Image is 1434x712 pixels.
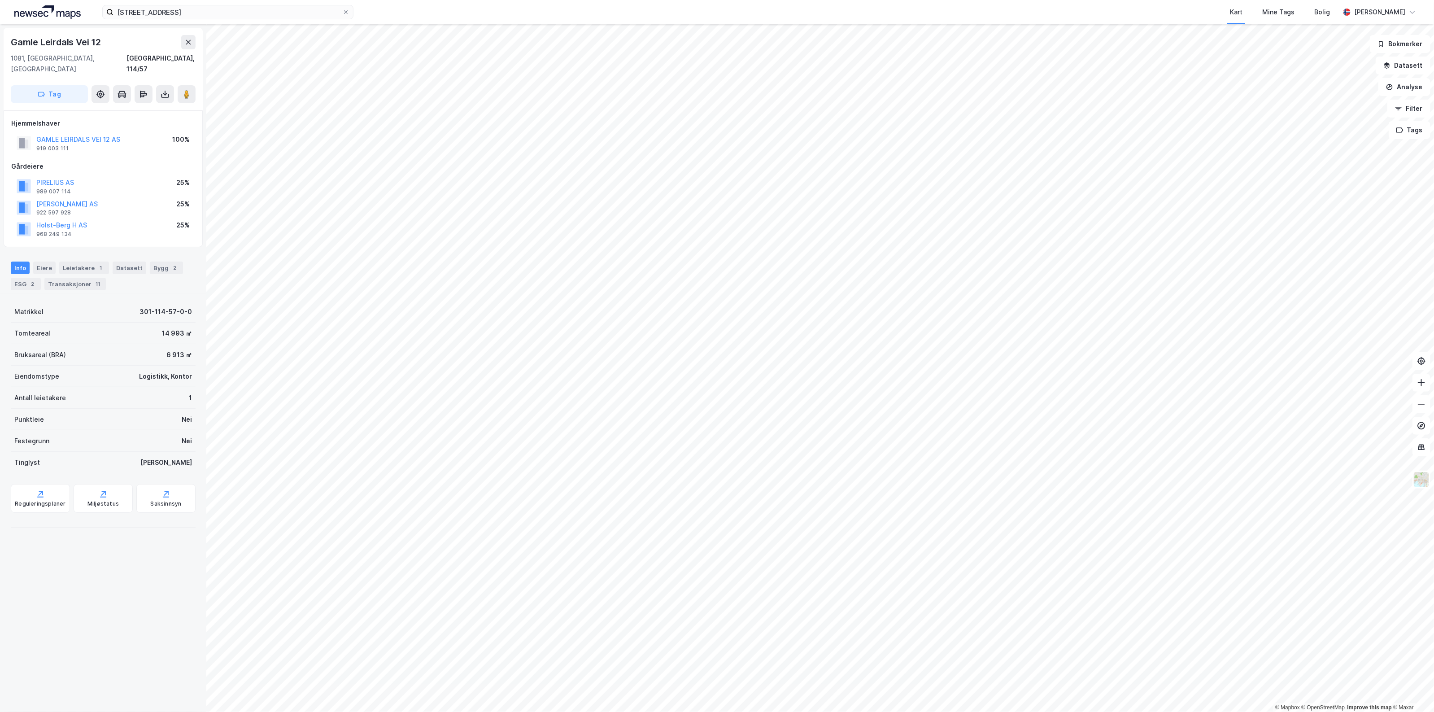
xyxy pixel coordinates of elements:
button: Tag [11,85,88,103]
div: Datasett [113,262,146,274]
button: Analyse [1378,78,1430,96]
div: 14 993 ㎡ [162,328,192,339]
div: [GEOGRAPHIC_DATA], 114/57 [126,53,196,74]
div: Mine Tags [1262,7,1295,17]
img: logo.a4113a55bc3d86da70a041830d287a7e.svg [14,5,81,19]
a: Mapbox [1275,704,1300,711]
a: Improve this map [1347,704,1392,711]
div: 2 [28,280,37,288]
button: Bokmerker [1370,35,1430,53]
div: 6 913 ㎡ [166,349,192,360]
img: Z [1413,471,1430,488]
div: 1 [189,393,192,403]
button: Filter [1387,100,1430,118]
div: Miljøstatus [87,500,119,507]
div: Eiere [33,262,56,274]
div: Eiendomstype [14,371,59,382]
div: Matrikkel [14,306,44,317]
div: 968 249 134 [36,231,72,238]
div: 919 003 111 [36,145,69,152]
div: 25% [176,199,190,210]
div: Antall leietakere [14,393,66,403]
div: Leietakere [59,262,109,274]
div: [PERSON_NAME] [1354,7,1405,17]
div: 25% [176,177,190,188]
div: Logistikk, Kontor [139,371,192,382]
div: Punktleie [14,414,44,425]
div: Gårdeiere [11,161,195,172]
div: [PERSON_NAME] [140,457,192,468]
div: 100% [172,134,190,145]
div: Kart [1230,7,1242,17]
div: Tinglyst [14,457,40,468]
div: Bygg [150,262,183,274]
div: Saksinnsyn [151,500,182,507]
div: Bruksareal (BRA) [14,349,66,360]
div: 25% [176,220,190,231]
div: 922 597 928 [36,209,71,216]
div: Tomteareal [14,328,50,339]
div: Festegrunn [14,436,49,446]
div: Transaksjoner [44,278,106,290]
div: Nei [182,436,192,446]
div: 301-114-57-0-0 [139,306,192,317]
div: Gamle Leirdals Vei 12 [11,35,103,49]
div: Info [11,262,30,274]
button: Tags [1389,121,1430,139]
button: Datasett [1376,57,1430,74]
div: Nei [182,414,192,425]
div: Reguleringsplaner [15,500,65,507]
input: Søk på adresse, matrikkel, gårdeiere, leietakere eller personer [113,5,342,19]
div: Bolig [1314,7,1330,17]
div: 1081, [GEOGRAPHIC_DATA], [GEOGRAPHIC_DATA] [11,53,126,74]
div: 2 [170,263,179,272]
a: OpenStreetMap [1302,704,1345,711]
iframe: Chat Widget [1389,669,1434,712]
div: 989 007 114 [36,188,71,195]
div: 11 [93,280,102,288]
div: 1 [96,263,105,272]
div: ESG [11,278,41,290]
div: Hjemmelshaver [11,118,195,129]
